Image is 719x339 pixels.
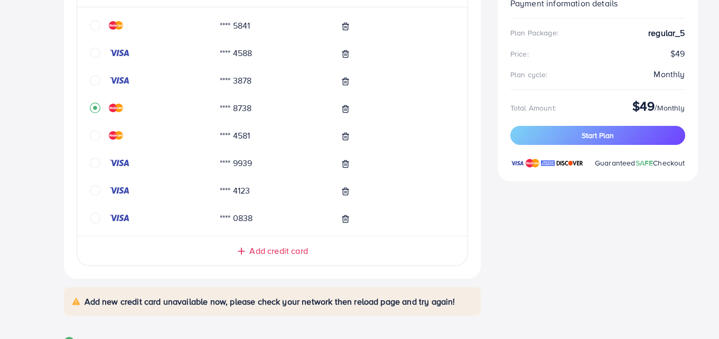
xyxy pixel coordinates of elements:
[510,158,524,168] img: brand
[90,158,100,168] svg: circle
[648,27,685,39] strong: regular_5
[556,158,583,168] img: brand
[109,104,123,112] img: credit
[90,213,100,223] svg: circle
[636,158,653,168] span: SAFE
[109,76,130,85] img: credit
[510,69,548,80] div: Plan cycle:
[109,159,130,167] img: credit
[109,131,123,140] img: credit
[109,21,123,30] img: credit
[657,103,685,113] span: Monthly
[510,48,685,60] div: $49
[510,126,685,145] button: Start Plan
[90,48,100,58] svg: circle
[510,103,556,113] div: Total Amount:
[249,245,307,257] span: Add credit card
[510,28,558,38] div: Plan Package:
[90,185,100,196] svg: circle
[632,98,685,118] div: /
[109,49,130,57] img: credit
[595,158,685,168] span: Guaranteed Checkout
[653,68,685,80] div: Monthly
[90,103,100,113] svg: record circle
[109,214,130,222] img: credit
[526,158,539,168] img: brand
[90,75,100,86] svg: circle
[90,20,100,31] svg: circle
[582,130,614,141] span: Start Plan
[85,295,455,308] p: Add new credit card unavailable now, please check your network then reload page and try again!
[90,130,100,141] svg: circle
[109,186,130,195] img: credit
[632,98,655,114] h3: $49
[72,295,80,308] img: alert
[510,49,529,59] div: Price:
[541,158,555,168] img: brand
